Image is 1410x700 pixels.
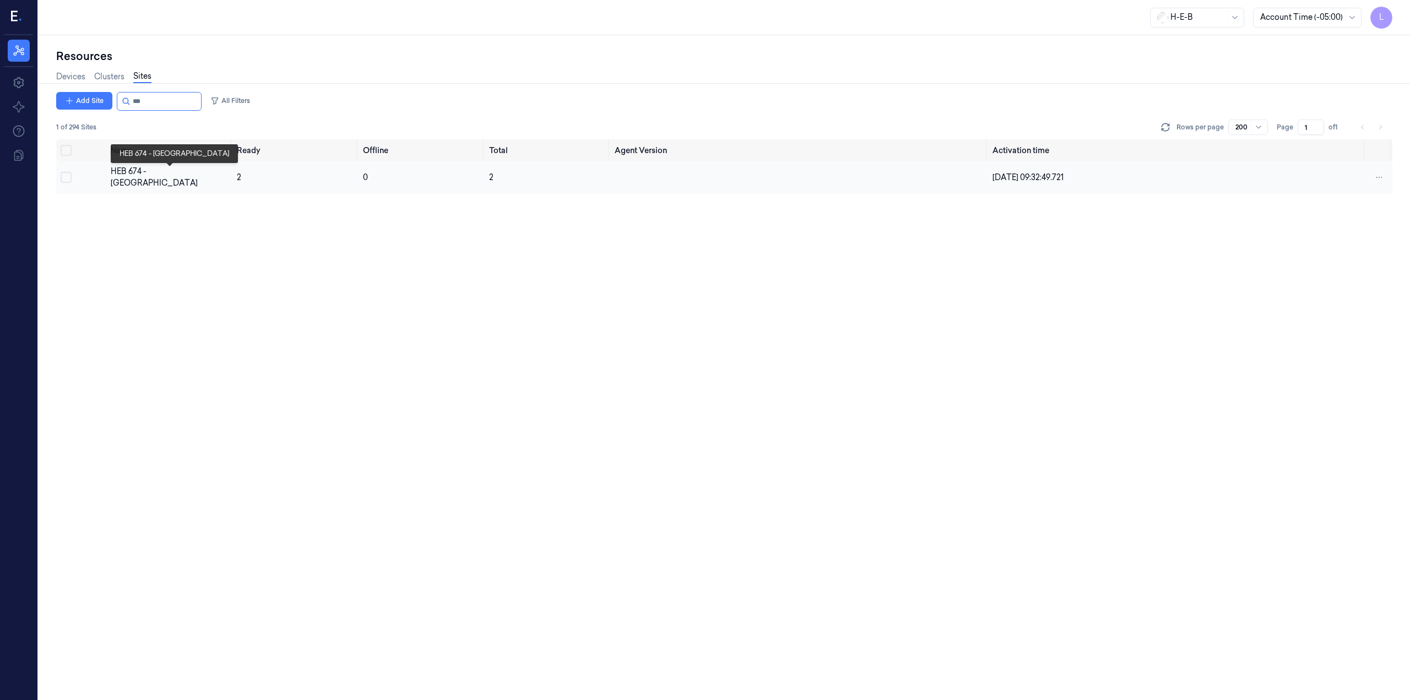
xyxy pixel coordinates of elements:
span: 0 [363,172,368,182]
span: 2 [489,172,493,182]
button: All Filters [206,92,254,110]
th: Ready [232,139,359,161]
div: Resources [56,48,1392,64]
span: Page [1277,122,1293,132]
div: HEB 674 - [GEOGRAPHIC_DATA] [111,166,228,189]
th: Name [106,139,232,161]
th: Agent Version [610,139,988,161]
span: 2 [237,172,241,182]
th: Total [485,139,611,161]
th: Offline [359,139,485,161]
p: Rows per page [1176,122,1224,132]
button: Select row [61,172,72,183]
span: [DATE] 09:32:49.721 [993,172,1064,182]
a: Devices [56,71,85,83]
span: 1 of 294 Sites [56,122,96,132]
th: Activation time [988,139,1366,161]
button: Select all [61,145,72,156]
button: Add Site [56,92,112,110]
span: of 1 [1328,122,1346,132]
button: L [1370,7,1392,29]
a: Sites [133,70,151,83]
a: Clusters [94,71,124,83]
nav: pagination [1355,120,1388,135]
